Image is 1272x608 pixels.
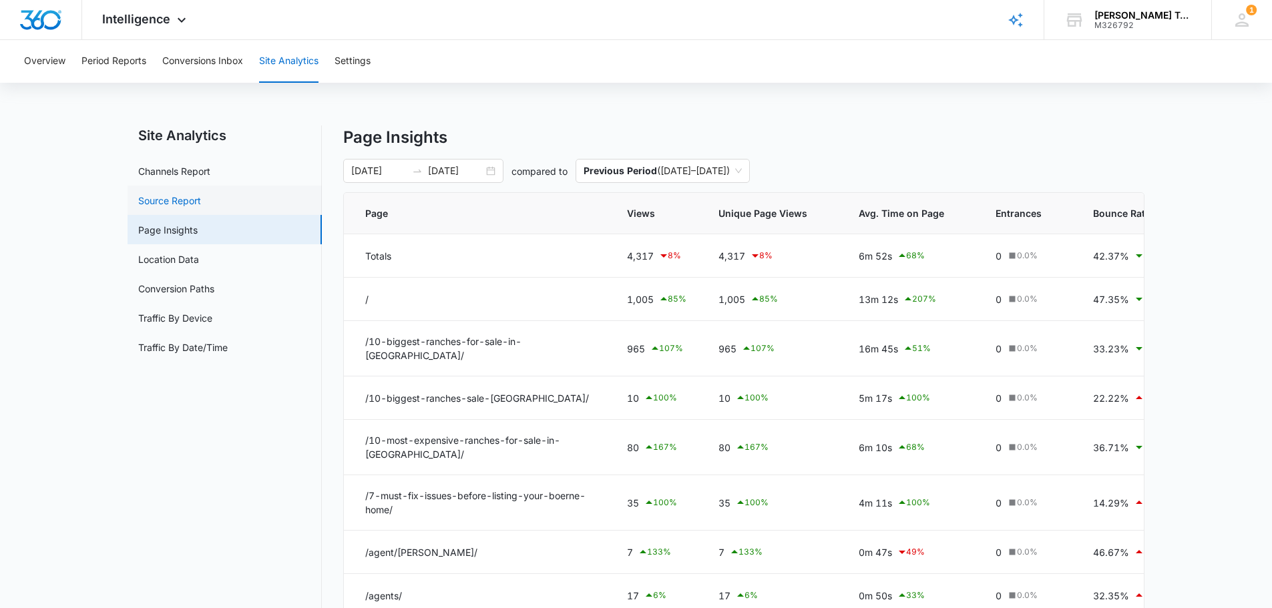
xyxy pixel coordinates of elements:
[644,390,677,406] div: 100 %
[627,587,686,603] div: 17
[259,40,319,83] button: Site Analytics
[859,340,964,356] div: 16m 45s
[897,248,925,264] div: 68 %
[859,206,944,220] span: Avg. Time on Page
[1094,21,1192,30] div: account id
[627,439,686,455] div: 80
[729,544,763,560] div: 133 %
[859,587,964,603] div: 0m 50s
[638,544,671,560] div: 133 %
[343,125,1144,149] p: Page Insights
[351,164,407,178] input: Start date
[1006,441,1038,453] div: 0.0 %
[1006,546,1038,558] div: 0.0 %
[138,223,198,237] a: Page Insights
[718,587,827,603] div: 17
[859,390,964,406] div: 5m 17s
[1134,439,1156,455] div: 5 %
[897,390,930,406] div: 100 %
[718,206,807,220] span: Unique Page Views
[644,495,677,511] div: 100 %
[138,194,201,208] a: Source Report
[627,495,686,511] div: 35
[412,166,423,176] span: swap-right
[1093,587,1170,603] div: 32.35%
[335,40,371,83] button: Settings
[138,252,199,266] a: Location Data
[718,495,827,511] div: 35
[1093,340,1170,356] div: 33.23%
[1134,248,1162,264] div: 34 %
[162,40,243,83] button: Conversions Inbox
[344,321,611,376] td: /10-biggest-ranches-for-sale-in-[GEOGRAPHIC_DATA]/
[996,391,1061,405] div: 0
[412,166,423,176] span: to
[1246,5,1257,15] span: 1
[859,544,964,560] div: 0m 47s
[138,282,214,296] a: Conversion Paths
[750,248,773,264] div: 8 %
[627,390,686,406] div: 10
[81,40,146,83] button: Period Reports
[996,206,1042,220] span: Entrances
[365,206,576,220] span: Page
[344,376,611,420] td: /10-biggest-ranches-sale-[GEOGRAPHIC_DATA]/
[1134,340,1162,356] div: 13 %
[996,589,1061,603] div: 0
[128,125,322,145] h2: Site Analytics
[627,340,686,356] div: 965
[344,278,611,321] td: /
[1093,291,1170,307] div: 47.35%
[627,291,686,307] div: 1,005
[897,495,930,511] div: 100 %
[1093,248,1170,264] div: 42.37%
[741,340,775,356] div: 107 %
[897,544,925,560] div: 49 %
[584,165,657,176] p: Previous Period
[859,439,964,455] div: 6m 10s
[1093,390,1170,406] div: 22.22%
[1093,439,1170,455] div: 36.71%
[1246,5,1257,15] div: notifications count
[344,475,611,531] td: /7-must-fix-issues-before-listing-your-boerne-home/
[1134,495,1167,511] div: 100 %
[627,248,686,264] div: 4,317
[1093,206,1150,220] span: Bounce Rate
[750,291,778,307] div: 85 %
[903,340,931,356] div: 51 %
[1006,392,1038,404] div: 0.0 %
[344,531,611,574] td: /agent/[PERSON_NAME]/
[344,420,611,475] td: /10-most-expensive-ranches-for-sale-in-[GEOGRAPHIC_DATA]/
[138,164,210,178] a: Channels Report
[102,12,170,26] span: Intelligence
[735,390,769,406] div: 100 %
[1006,293,1038,305] div: 0.0 %
[1134,390,1167,406] div: 100 %
[1134,544,1162,560] div: 87 %
[644,587,666,603] div: 6 %
[644,439,677,455] div: 167 %
[718,544,827,560] div: 7
[1093,495,1170,511] div: 14.29%
[996,249,1061,263] div: 0
[24,40,65,83] button: Overview
[428,164,483,178] input: End date
[718,439,827,455] div: 80
[996,292,1061,306] div: 0
[1006,497,1038,509] div: 0.0 %
[897,587,925,603] div: 33 %
[996,342,1061,356] div: 0
[859,495,964,511] div: 4m 11s
[1006,342,1038,354] div: 0.0 %
[1134,291,1162,307] div: 11 %
[650,340,683,356] div: 107 %
[627,206,667,220] span: Views
[996,545,1061,559] div: 0
[658,291,686,307] div: 85 %
[996,440,1061,454] div: 0
[627,544,686,560] div: 7
[859,248,964,264] div: 6m 52s
[735,495,769,511] div: 100 %
[1006,250,1038,262] div: 0.0 %
[735,587,758,603] div: 6 %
